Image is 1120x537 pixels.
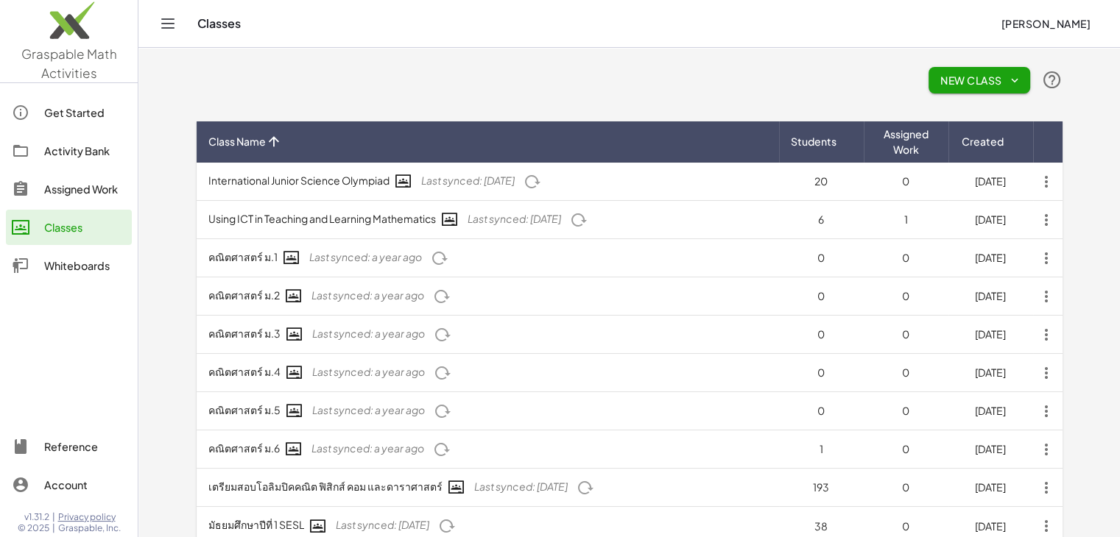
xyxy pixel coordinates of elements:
a: Assigned Work [6,171,132,207]
span: 0 [902,289,909,302]
a: Account [6,467,132,502]
span: New Class [940,74,1018,87]
span: Students [791,134,837,149]
div: Assigned Work [44,180,126,198]
a: Activity Bank [6,133,132,168]
div: Activity Bank [44,142,126,160]
span: Last synced: [DATE] [468,212,561,225]
span: [PERSON_NAME] [1001,17,1091,30]
td: คณิตศาสตร์ ม.3 [197,316,779,354]
button: New Class [929,67,1030,93]
td: 20 [779,163,864,201]
span: Created [962,134,1004,149]
span: 0 [902,442,909,455]
span: Graspable, Inc. [58,522,121,534]
td: คณิตศาสตร์ ม.5 [197,392,779,430]
span: 0 [902,366,909,379]
div: Account [44,476,126,494]
td: เตรียมสอบโอลิมปิคคณิต ฟิสิกส์ คอม และดาราศาสตร์ [197,469,779,507]
span: Last synced: [DATE] [421,174,515,187]
span: Last synced: [DATE] [336,518,429,531]
span: 1 [904,213,908,226]
span: Last synced: a year ago [312,365,425,378]
span: 0 [902,327,909,341]
div: Reference [44,438,126,455]
a: Reference [6,429,132,464]
span: 0 [902,480,909,494]
td: คณิตศาสตร์ ม.1 [197,239,779,277]
td: [DATE] [948,430,1033,469]
a: Get Started [6,95,132,130]
span: Last synced: a year ago [311,441,424,455]
td: คณิตศาสตร์ ม.4 [197,354,779,392]
span: Last synced: [DATE] [474,480,568,493]
span: Assigned Work [876,127,937,157]
span: Graspable Math Activities [21,46,117,81]
button: [PERSON_NAME] [989,10,1102,37]
td: [DATE] [948,163,1033,201]
span: | [52,511,55,523]
div: Classes [44,218,126,236]
td: 0 [779,316,864,354]
td: [DATE] [948,392,1033,430]
button: Toggle navigation [156,12,180,35]
td: คณิตศาสตร์ ม.6 [197,430,779,469]
div: Get Started [44,104,126,121]
div: Whiteboards [44,257,126,274]
span: 0 [902,519,909,533]
span: v1.31.2 [24,511,49,523]
td: [DATE] [948,277,1033,316]
span: Class Name [208,134,266,149]
a: Privacy policy [58,511,121,523]
span: © 2025 [18,522,49,534]
td: 0 [779,277,864,316]
span: 0 [902,404,909,417]
td: 193 [779,469,864,507]
span: 0 [902,174,909,188]
span: 0 [902,251,909,264]
td: 0 [779,354,864,392]
a: Whiteboards [6,248,132,283]
span: Last synced: a year ago [312,403,425,416]
span: Last synced: a year ago [309,250,422,263]
td: [DATE] [948,316,1033,354]
td: 1 [779,430,864,469]
span: | [52,522,55,534]
td: [DATE] [948,239,1033,277]
td: 0 [779,392,864,430]
td: [DATE] [948,354,1033,392]
td: คณิตศาสตร์ ม.2 [197,277,779,316]
span: Last synced: a year ago [312,327,425,340]
td: 0 [779,239,864,277]
td: 6 [779,201,864,239]
td: [DATE] [948,469,1033,507]
td: Using ICT in Teaching and Learning Mathematics [197,201,779,239]
td: International Junior Science Olympiad [197,163,779,201]
span: Last synced: a year ago [311,288,424,302]
a: Classes [6,210,132,245]
td: [DATE] [948,201,1033,239]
